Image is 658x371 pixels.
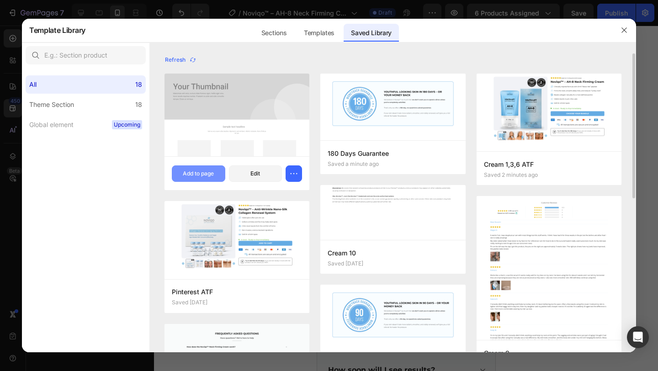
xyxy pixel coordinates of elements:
[627,326,649,348] div: Open Intercom Messenger
[73,40,78,45] button: Dot
[10,61,169,107] p: For best results, use Youth-Lift twice daily, morning and night. Consistent use helps visibly red...
[172,165,225,182] button: Add to page
[18,62,44,70] strong: Pro Tip:
[328,161,379,167] p: Saved a minute ago
[484,159,614,170] p: Cream 1,3,6 ATF
[29,79,37,90] div: All
[11,244,153,264] p: How does the Noviqo™ Neck Firming Cream work?
[29,99,74,110] div: Theme Section
[135,99,142,110] div: 18
[484,172,538,178] p: Saved 2 minutes ago
[172,299,207,306] p: Saved [DATE]
[11,292,153,311] p: What ingredients are in the Noviqo™ Neck Firming Cream?
[29,119,74,130] div: Global element
[91,40,96,45] button: Dot
[344,24,399,42] div: Saved Library
[112,120,142,129] span: Upcoming
[82,40,87,45] button: Dot
[11,340,118,350] p: How soon will I see results?
[42,124,136,133] p: CHOOSE YOUR BUNDLE
[250,170,260,178] div: Edit
[328,248,458,259] p: Cream 10
[100,40,106,45] button: Dot
[165,56,196,64] div: Refresh
[328,260,363,267] p: Saved [DATE]
[328,148,458,159] p: 180 Days Guarantee
[25,118,154,139] a: CHOOSE YOUR BUNDLE
[320,74,465,141] img: -a-gempagesversionv7shop-id566123104753943382theme-section-id586554137747915611.jpg
[29,18,85,42] h2: Template Library
[10,170,169,196] p: Frequently asked questions
[164,201,309,279] img: -a-gempagesversionv7shop-id566123104753943382theme-section-id583625243403223783.jpg
[320,185,465,214] img: -a-gempagesversionv7shop-id566123104753943382theme-section-id583821915425080131.jpg
[297,24,342,42] div: Templates
[320,285,465,352] img: -a-gempagesversionv7shop-id566123104753943382theme-section-id583821805148439111.jpg
[10,205,169,214] p: Have questions? We’re here to help
[164,53,197,66] button: Refresh
[172,286,302,297] p: Pinterest ATF
[484,348,614,359] p: Cream 9
[477,74,621,151] img: -a-gempagesversionv7shop-id566123104753943382theme-section-id586554018193474333.jpg
[135,79,142,90] div: 18
[254,24,294,42] div: Sections
[229,165,282,182] button: Edit
[183,170,214,178] div: Add to page
[164,74,309,157] img: Placeholder.png
[26,46,146,64] input: E.g.: Section product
